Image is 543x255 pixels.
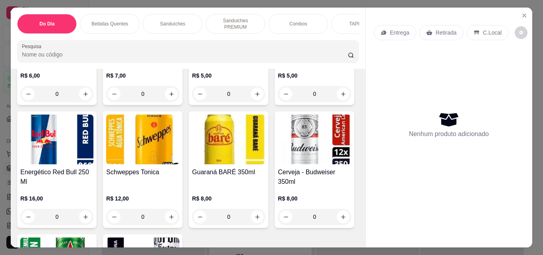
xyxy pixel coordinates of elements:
p: Bebidas Quentes [91,21,128,27]
button: decrease-product-quantity [108,88,120,100]
button: increase-product-quantity [337,210,349,223]
button: decrease-product-quantity [279,210,292,223]
p: Entrega [390,29,409,37]
button: increase-product-quantity [251,210,264,223]
p: R$ 8,00 [192,195,265,202]
p: R$ 6,00 [20,72,93,80]
p: Nenhum produto adicionado [409,129,489,139]
button: increase-product-quantity [165,210,178,223]
p: TAPIOCAS [349,21,373,27]
p: R$ 8,00 [278,195,351,202]
h4: Schweppes Tonica [106,167,179,177]
p: R$ 16,00 [20,195,93,202]
label: Pesquisa [22,43,44,50]
p: R$ 12,00 [106,195,179,202]
button: decrease-product-quantity [279,88,292,100]
button: decrease-product-quantity [194,88,206,100]
input: Pesquisa [22,51,348,58]
button: increase-product-quantity [79,210,92,223]
img: product-image [20,115,93,164]
p: R$ 7,00 [106,72,179,80]
button: decrease-product-quantity [22,88,35,100]
p: Do Dia [39,21,54,27]
p: R$ 5,00 [278,72,351,80]
p: Combos [289,21,307,27]
p: Sanduiches PREMIUM [212,18,258,30]
p: R$ 5,00 [192,72,265,80]
button: decrease-product-quantity [194,210,206,223]
button: increase-product-quantity [337,88,349,100]
h4: Cerveja - Budweiser 350ml [278,167,351,187]
img: product-image [106,115,179,164]
button: decrease-product-quantity [108,210,120,223]
button: decrease-product-quantity [515,26,527,39]
button: Close [518,9,531,22]
button: increase-product-quantity [165,88,178,100]
button: decrease-product-quantity [22,210,35,223]
h4: Energético Red Bull 250 Ml [20,167,93,187]
img: product-image [278,115,351,164]
img: product-image [192,115,265,164]
p: Retirada [436,29,457,37]
p: C.Local [483,29,502,37]
h4: Guaraná BARÉ 350ml [192,167,265,177]
button: increase-product-quantity [79,88,92,100]
button: increase-product-quantity [251,88,264,100]
p: Sanduíches [160,21,185,27]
